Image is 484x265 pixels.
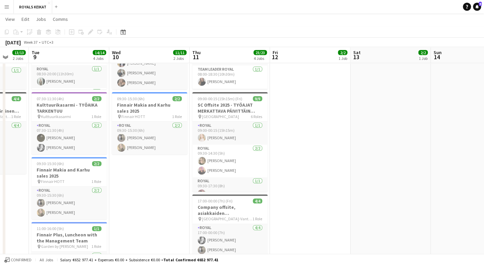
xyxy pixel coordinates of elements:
[92,244,102,249] span: 1 Role
[3,15,17,24] a: View
[117,96,145,101] span: 09:30-15:30 (6h)
[41,244,88,249] span: Garden by [PERSON_NAME]
[5,39,21,46] div: [DATE]
[12,50,26,55] span: 13/13
[202,114,239,119] span: [GEOGRAPHIC_DATA]
[251,114,262,119] span: 6 Roles
[418,56,427,61] div: 1 Job
[22,40,39,45] span: Week 37
[38,257,54,262] span: All jobs
[32,65,107,88] app-card-role: Royal1/108:30-20:00 (11h30m)[PERSON_NAME]
[192,145,268,177] app-card-role: Royal2/209:30-14:30 (5h)[PERSON_NAME][PERSON_NAME]
[112,102,187,114] h3: Finnair Makia and Karhu sales 2025
[32,167,107,179] h3: Finnair Makia and Karhu sales 2025
[37,226,64,231] span: 11:00-16:00 (5h)
[473,3,481,11] a: 9
[37,161,64,166] span: 09:30-15:30 (6h)
[198,96,242,101] span: 09:00-00:15 (15h15m) (Fri)
[273,49,278,55] span: Fri
[13,56,26,61] div: 2 Jobs
[112,49,121,55] span: Wed
[192,204,268,216] h3: Company offsite, asiakkaiden vastaanottaminen
[60,257,218,262] div: Salary €652 977.41 + Expenses €0.00 + Subsistence €0.00 =
[478,2,481,6] span: 9
[173,56,186,61] div: 2 Jobs
[92,161,102,166] span: 2/2
[111,53,121,61] span: 10
[92,114,102,119] span: 1 Role
[192,177,268,200] app-card-role: Royal1/109:30-17:30 (8h)[PERSON_NAME]
[122,114,145,119] span: Finnair HOTT
[192,66,268,88] app-card-role: Team Leader Royal1/108:00-18:30 (10h30m)[PERSON_NAME]
[19,15,32,24] a: Edit
[93,50,106,55] span: 14/14
[11,114,21,119] span: 1 Role
[92,226,102,231] span: 1/1
[12,96,21,101] span: 4/4
[338,56,347,61] div: 1 Job
[50,15,71,24] a: Comms
[41,179,65,184] span: Finnair HOTT
[92,96,102,101] span: 2/2
[112,122,187,154] app-card-role: Royal2/209:30-15:30 (6h)[PERSON_NAME][PERSON_NAME]
[353,49,360,55] span: Sat
[32,122,107,154] app-card-role: Royal2/207:30-11:30 (4h)[PERSON_NAME][PERSON_NAME]
[33,15,49,24] a: Jobs
[3,256,33,263] button: Confirmed
[254,56,267,61] div: 4 Jobs
[172,114,182,119] span: 1 Role
[41,114,71,119] span: Kulttuurikasarmi
[172,96,182,101] span: 2/2
[192,102,268,114] h3: SC Offsite 2025 - TYÖAJAT MERKATTAVA PÄIVITTÄIN TOTEUMAN MUKAAN
[32,187,107,219] app-card-role: Royal2/209:30-15:30 (6h)[PERSON_NAME][PERSON_NAME]
[418,50,428,55] span: 2/2
[272,53,278,61] span: 12
[432,53,441,61] span: 14
[112,92,187,154] app-job-card: 09:30-15:30 (6h)2/2Finnair Makia and Karhu sales 2025 Finnair HOTT1 RoleRoyal2/209:30-15:30 (6h)[...
[32,102,107,114] h3: Kulttuurikasarmi - TYÖAIKA TARKENTUU
[14,0,52,13] button: ROYALS KEIKAT
[5,16,15,22] span: View
[31,53,39,61] span: 9
[22,16,29,22] span: Edit
[32,88,107,111] app-card-role: Royal1/1
[253,198,262,203] span: 4/4
[202,216,252,221] span: [GEOGRAPHIC_DATA]-Vantaa
[338,50,347,55] span: 2/2
[198,198,233,203] span: 17:00-00:00 (7h) (Fri)
[163,257,218,262] span: Total Confirmed €652 977.41
[42,40,53,45] div: UTC+3
[253,96,262,101] span: 9/9
[37,96,64,101] span: 07:30-11:30 (4h)
[192,122,268,145] app-card-role: Royal1/109:00-00:15 (15h15m)[PERSON_NAME]
[36,16,46,22] span: Jobs
[173,50,187,55] span: 11/11
[53,16,68,22] span: Comms
[32,232,107,244] h3: Finnair Plus, Luncheon with the Management Team
[253,50,267,55] span: 23/23
[352,53,360,61] span: 13
[191,53,201,61] span: 11
[192,49,201,55] span: Thu
[252,216,262,221] span: 1 Role
[192,92,268,192] app-job-card: 09:00-00:15 (15h15m) (Fri)9/9SC Offsite 2025 - TYÖAJAT MERKATTAVA PÄIVITTÄIN TOTEUMAN MUKAAN [GEO...
[32,49,39,55] span: Tue
[32,92,107,154] app-job-card: 07:30-11:30 (4h)2/2Kulttuurikasarmi - TYÖAIKA TARKENTUU Kulttuurikasarmi1 RoleRoyal2/207:30-11:30...
[93,56,106,61] div: 4 Jobs
[433,49,441,55] span: Sun
[11,257,32,262] span: Confirmed
[92,179,102,184] span: 1 Role
[32,157,107,219] app-job-card: 09:30-15:30 (6h)2/2Finnair Makia and Karhu sales 2025 Finnair HOTT1 RoleRoyal2/209:30-15:30 (6h)[...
